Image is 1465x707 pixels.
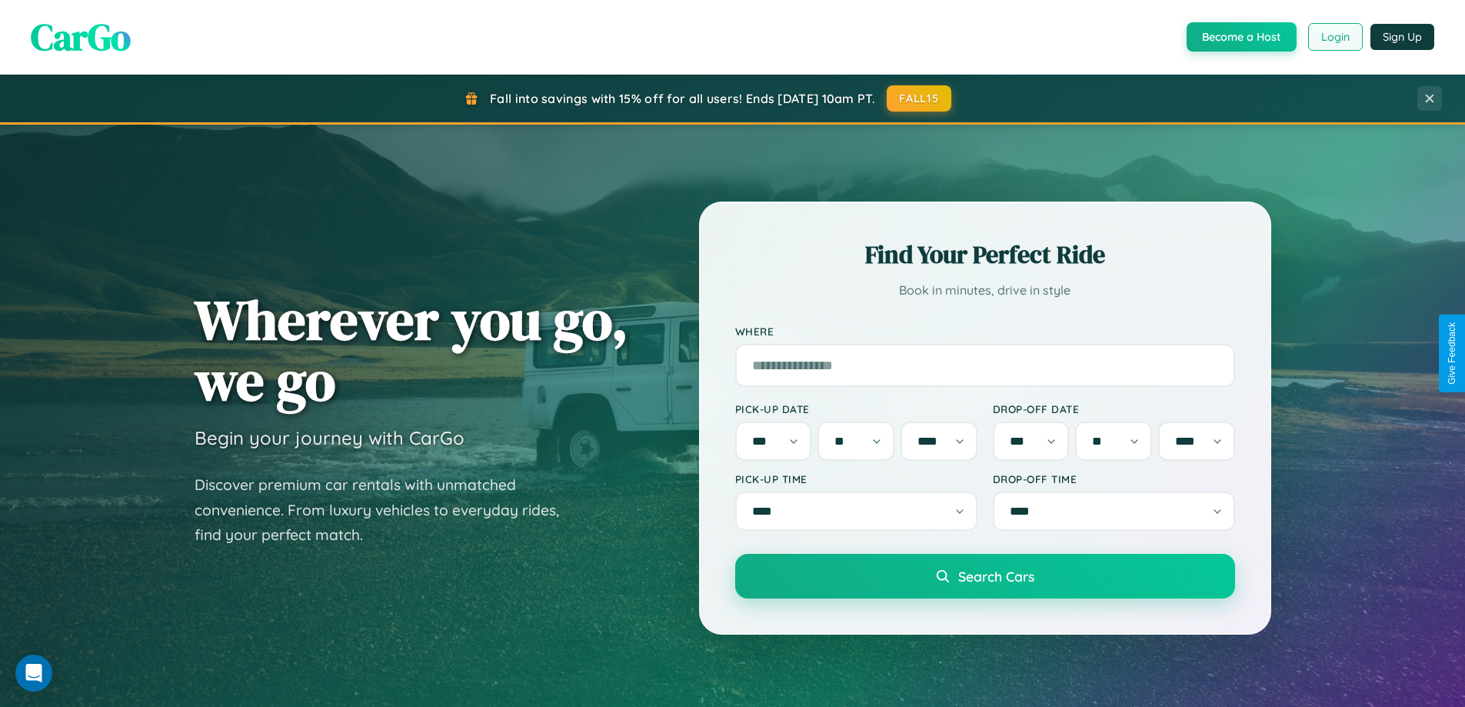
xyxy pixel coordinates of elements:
h1: Wherever you go, we go [195,289,628,411]
label: Pick-up Time [735,472,977,485]
h2: Find Your Perfect Ride [735,238,1235,272]
label: Drop-off Time [993,472,1235,485]
p: Discover premium car rentals with unmatched convenience. From luxury vehicles to everyday rides, ... [195,472,579,548]
span: CarGo [31,12,131,62]
button: FALL15 [887,85,951,112]
div: Open Intercom Messenger [15,655,52,692]
button: Become a Host [1187,22,1297,52]
button: Login [1308,23,1363,51]
span: Fall into savings with 15% off for all users! Ends [DATE] 10am PT. [490,91,875,106]
span: Search Cars [958,568,1034,585]
div: Give Feedback [1447,322,1457,385]
h3: Begin your journey with CarGo [195,426,464,449]
label: Where [735,325,1235,338]
p: Book in minutes, drive in style [735,279,1235,302]
label: Pick-up Date [735,402,977,415]
label: Drop-off Date [993,402,1235,415]
button: Search Cars [735,554,1235,599]
button: Sign Up [1370,24,1434,50]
